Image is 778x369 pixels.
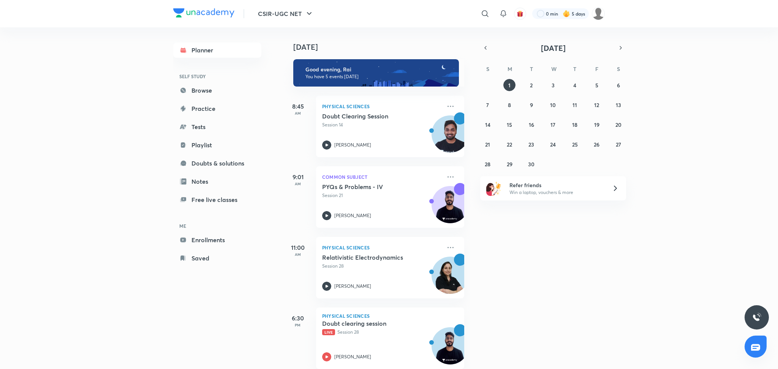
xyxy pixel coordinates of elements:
[551,65,557,73] abbr: Wednesday
[173,8,234,19] a: Company Logo
[503,99,516,111] button: September 8, 2025
[485,161,490,168] abbr: September 28, 2025
[432,261,468,297] img: Avatar
[547,118,559,131] button: September 17, 2025
[491,43,615,53] button: [DATE]
[509,181,603,189] h6: Refer friends
[569,99,581,111] button: September 11, 2025
[569,79,581,91] button: September 4, 2025
[573,65,576,73] abbr: Thursday
[594,101,599,109] abbr: September 12, 2025
[485,121,490,128] abbr: September 14, 2025
[508,82,511,89] abbr: September 1, 2025
[173,119,261,134] a: Tests
[530,101,533,109] abbr: September 9, 2025
[503,118,516,131] button: September 15, 2025
[482,138,494,150] button: September 21, 2025
[517,10,523,17] img: avatar
[617,65,620,73] abbr: Saturday
[514,8,526,20] button: avatar
[482,118,494,131] button: September 14, 2025
[528,141,534,148] abbr: September 23, 2025
[612,99,625,111] button: September 13, 2025
[572,141,578,148] abbr: September 25, 2025
[573,82,576,89] abbr: September 4, 2025
[591,118,603,131] button: September 19, 2025
[525,158,538,170] button: September 30, 2025
[173,137,261,153] a: Playlist
[322,112,417,120] h5: Doubt Clearing Session
[591,99,603,111] button: September 12, 2025
[322,314,458,318] p: Physical Sciences
[173,174,261,189] a: Notes
[305,74,452,80] p: You have 5 events [DATE]
[563,10,570,17] img: streak
[616,101,621,109] abbr: September 13, 2025
[283,252,313,257] p: AM
[432,331,468,368] img: Avatar
[508,65,512,73] abbr: Monday
[595,82,598,89] abbr: September 5, 2025
[569,138,581,150] button: September 25, 2025
[283,243,313,252] h5: 11:00
[547,99,559,111] button: September 10, 2025
[322,183,417,191] h5: PYQs & Problems - IV
[334,212,371,219] p: [PERSON_NAME]
[528,161,534,168] abbr: September 30, 2025
[572,101,577,109] abbr: September 11, 2025
[503,158,516,170] button: September 29, 2025
[592,7,605,20] img: Rai Haldar
[612,138,625,150] button: September 27, 2025
[322,102,441,111] p: Physical Sciences
[507,121,512,128] abbr: September 15, 2025
[173,219,261,232] h6: ME
[616,141,621,148] abbr: September 27, 2025
[283,111,313,115] p: AM
[617,82,620,89] abbr: September 6, 2025
[550,121,555,128] abbr: September 17, 2025
[547,79,559,91] button: September 3, 2025
[591,138,603,150] button: September 26, 2025
[322,192,441,199] p: Session 21
[322,329,441,336] p: Session 28
[334,283,371,290] p: [PERSON_NAME]
[334,353,371,360] p: [PERSON_NAME]
[253,6,318,21] button: CSIR-UGC NET
[283,102,313,111] h5: 8:45
[552,82,555,89] abbr: September 3, 2025
[432,120,468,156] img: Avatar
[525,138,538,150] button: September 23, 2025
[173,83,261,98] a: Browse
[293,59,459,87] img: evening
[173,8,234,17] img: Company Logo
[293,43,472,52] h4: [DATE]
[547,138,559,150] button: September 24, 2025
[173,101,261,116] a: Practice
[508,101,511,109] abbr: September 8, 2025
[530,65,533,73] abbr: Tuesday
[322,172,441,181] p: Common Subject
[541,43,566,53] span: [DATE]
[591,79,603,91] button: September 5, 2025
[509,189,603,196] p: Win a laptop, vouchers & more
[525,99,538,111] button: September 9, 2025
[173,70,261,83] h6: SELF STUDY
[322,254,417,261] h5: Relativistic Electrodynamics
[173,232,261,248] a: Enrollments
[486,65,489,73] abbr: Sunday
[486,181,501,196] img: referral
[752,313,761,322] img: ttu
[503,138,516,150] button: September 22, 2025
[550,141,556,148] abbr: September 24, 2025
[486,101,489,109] abbr: September 7, 2025
[612,118,625,131] button: September 20, 2025
[612,79,625,91] button: September 6, 2025
[173,43,261,58] a: Planner
[525,79,538,91] button: September 2, 2025
[507,161,512,168] abbr: September 29, 2025
[283,181,313,186] p: AM
[283,323,313,327] p: PM
[503,79,516,91] button: September 1, 2025
[283,314,313,323] h5: 6:30
[432,190,468,227] img: Avatar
